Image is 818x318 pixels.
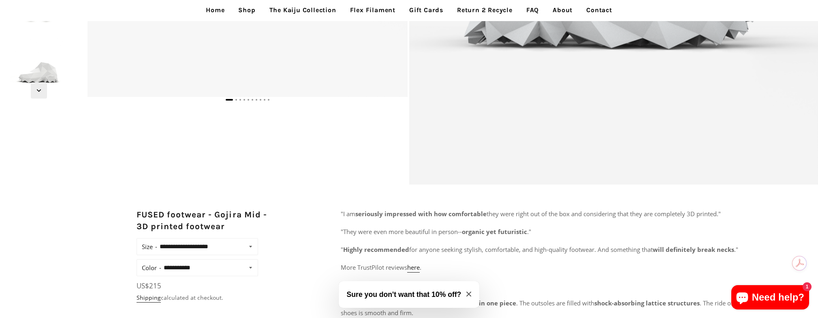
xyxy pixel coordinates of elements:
p: FUSED shoes are and . The outsoles are filled with . The ride of these shoes is smooth and firm. [341,298,750,318]
span: Go to slide 7 [256,99,257,101]
h2: FUSED footwear - Gojira Mid - 3D printed footwear [137,209,273,233]
a: here [407,263,420,273]
span: More TrustPilot reviews [341,263,407,271]
b: Highly recommended [343,245,409,254]
span: Go to slide 3 [239,99,241,101]
span: Go to slide 10 [268,99,269,101]
span: ." [527,228,531,236]
label: Color [142,262,161,273]
b: seriously impressed with how comfortable [355,210,487,218]
span: US$215 [137,281,161,290]
span: "They were even more beautiful in person-- [341,228,462,236]
span: here [407,263,420,271]
span: Go to slide 4 [243,99,245,101]
img: [3D printed Shoes] - lightweight custom 3dprinted shoes sneakers sandals fused footwear [8,37,70,99]
span: for anyone seeking stylish, comfortable, and high-quality footwear. And something that [409,245,653,254]
b: will definitely break necks [653,245,734,254]
label: Size [142,241,157,252]
span: Go to slide 9 [264,99,265,101]
strong: shock-absorbing lattice structures [594,299,700,307]
strong: 3D printed in one piece [444,299,516,307]
span: they were right out of the box and considering that they are completely 3D printed." [487,210,721,218]
span: Go to slide 5 [248,99,249,101]
span: " [341,245,343,254]
span: "I am [341,210,355,218]
span: ." [734,245,738,254]
span: . [420,263,421,271]
b: organic yet futuristic [462,228,527,236]
inbox-online-store-chat: Shopify online store chat [729,285,812,312]
span: Go to slide 6 [252,99,253,101]
span: Go to slide 2 [235,99,237,101]
div: calculated at checkout. [137,293,258,302]
span: Go to slide 8 [260,99,261,101]
span: Go to slide 1 [226,99,233,101]
a: Shipping [137,294,161,303]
